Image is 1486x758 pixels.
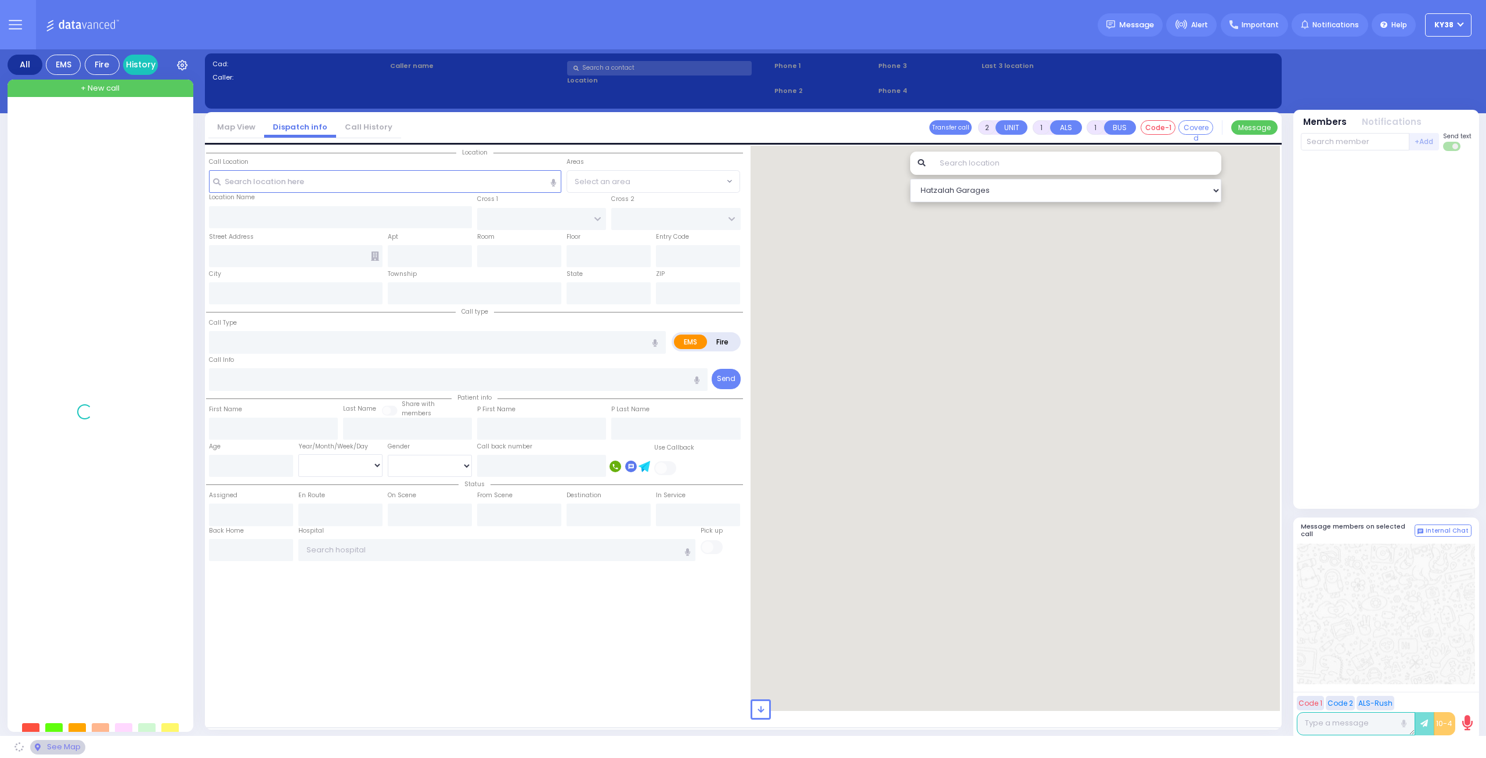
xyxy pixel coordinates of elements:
[1362,116,1422,129] button: Notifications
[1326,696,1355,710] button: Code 2
[654,443,694,452] label: Use Callback
[477,442,532,451] label: Call back number
[1418,529,1423,534] img: comment-alt.png
[209,170,562,192] input: Search location here
[1426,527,1469,535] span: Internal Chat
[1312,20,1359,30] span: Notifications
[656,270,665,279] label: ZIP
[209,318,237,328] label: Call Type
[1301,523,1415,538] h5: Message members on selected call
[656,232,689,242] label: Entry Code
[996,120,1027,135] button: UNIT
[575,176,630,188] span: Select an area
[477,491,513,500] label: From Scene
[1141,120,1175,135] button: Code-1
[774,86,874,96] span: Phone 2
[477,405,515,414] label: P First Name
[209,232,254,242] label: Street Address
[567,491,601,500] label: Destination
[1391,20,1407,30] span: Help
[1415,525,1471,537] button: Internal Chat
[209,405,242,414] label: First Name
[264,121,336,132] a: Dispatch info
[8,55,42,75] div: All
[209,442,221,451] label: Age
[1119,19,1154,31] span: Message
[85,55,120,75] div: Fire
[1050,120,1082,135] button: ALS
[298,539,696,561] input: Search hospital
[402,400,435,408] small: Share with
[567,270,583,279] label: State
[298,526,324,536] label: Hospital
[611,405,650,414] label: P Last Name
[477,195,498,204] label: Cross 1
[212,73,386,82] label: Caller:
[1104,120,1136,135] button: BUS
[298,491,325,500] label: En Route
[1303,116,1347,129] button: Members
[209,157,248,167] label: Call Location
[567,76,770,85] label: Location
[388,232,398,242] label: Apt
[878,61,978,71] span: Phone 3
[209,526,244,536] label: Back Home
[674,335,708,349] label: EMS
[774,61,874,71] span: Phone 1
[388,270,417,279] label: Township
[878,86,978,96] span: Phone 4
[371,252,379,261] span: Other building occupants
[656,491,686,500] label: In Service
[932,152,1222,175] input: Search location
[456,307,494,316] span: Call type
[30,740,85,755] div: See map
[388,442,410,451] label: Gender
[46,55,81,75] div: EMS
[1443,141,1462,152] label: Turn off text
[1191,20,1208,30] span: Alert
[1434,20,1453,30] span: KY38
[567,232,580,242] label: Floor
[212,59,386,69] label: Cad:
[390,61,564,71] label: Caller name
[567,61,752,76] input: Search a contact
[209,491,237,500] label: Assigned
[1242,20,1279,30] span: Important
[456,148,493,157] span: Location
[477,232,495,242] label: Room
[1425,13,1471,37] button: KY38
[929,120,972,135] button: Transfer call
[567,157,584,167] label: Areas
[209,193,255,202] label: Location Name
[208,121,264,132] a: Map View
[209,270,221,279] label: City
[123,55,158,75] a: History
[1178,120,1213,135] button: Covered
[336,121,401,132] a: Call History
[402,409,431,418] span: members
[1106,20,1115,29] img: message.svg
[298,442,383,451] div: Year/Month/Week/Day
[701,526,723,536] label: Pick up
[459,480,490,488] span: Status
[706,335,739,349] label: Fire
[46,17,123,32] img: Logo
[388,491,416,500] label: On Scene
[1357,696,1394,710] button: ALS-Rush
[343,404,376,414] label: Last Name
[452,393,497,402] span: Patient info
[982,61,1128,71] label: Last 3 location
[1301,133,1409,150] input: Search member
[81,82,120,94] span: + New call
[1231,120,1278,135] button: Message
[1297,696,1324,710] button: Code 1
[611,195,634,204] label: Cross 2
[712,369,741,389] button: Send
[1443,132,1471,141] span: Send text
[209,355,234,365] label: Call Info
